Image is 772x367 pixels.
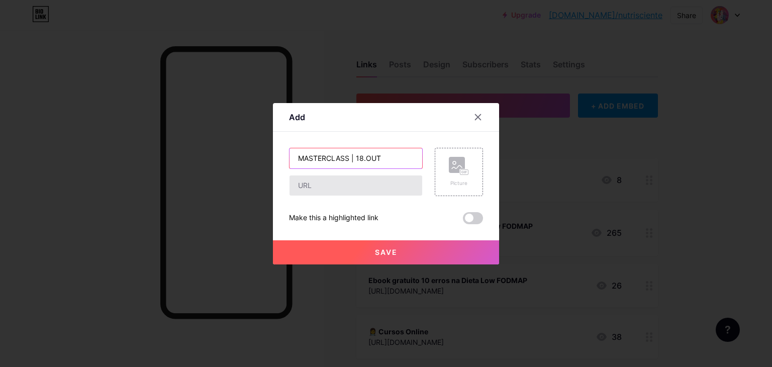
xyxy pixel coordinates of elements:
[273,240,499,264] button: Save
[289,148,422,168] input: Title
[375,248,398,256] span: Save
[289,111,305,123] div: Add
[289,212,378,224] div: Make this a highlighted link
[449,179,469,187] div: Picture
[289,175,422,196] input: URL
